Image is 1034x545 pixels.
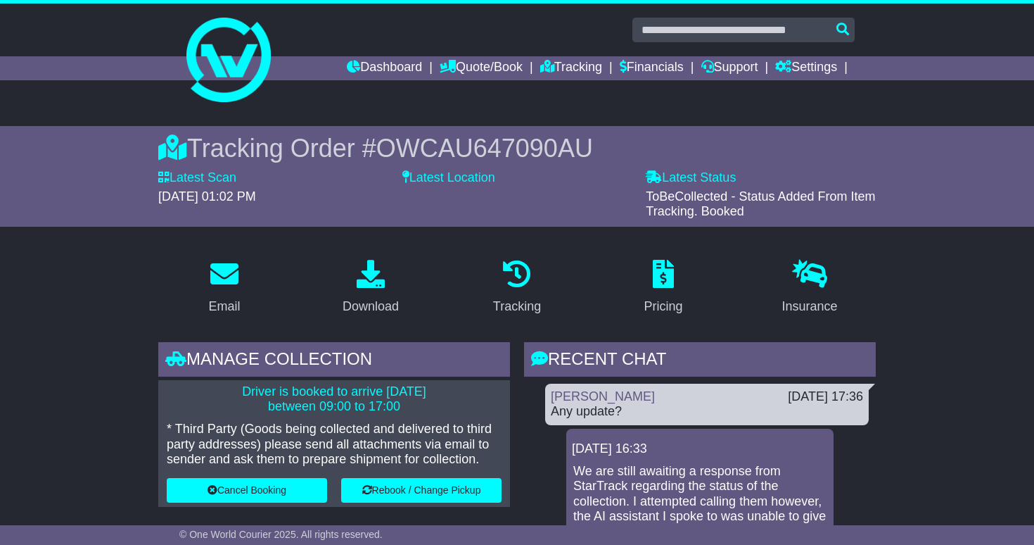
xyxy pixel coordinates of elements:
button: Cancel Booking [167,478,327,503]
a: Insurance [772,255,846,321]
label: Latest Status [646,170,736,186]
div: Tracking Order # [158,133,876,163]
a: Email [199,255,249,321]
a: [PERSON_NAME] [551,389,655,403]
div: Download [343,297,399,316]
a: Dashboard [347,56,422,80]
div: RECENT CHAT [524,342,876,380]
a: Financials [620,56,684,80]
a: Quote/Book [440,56,523,80]
div: Pricing [644,297,682,316]
a: Tracking [484,255,550,321]
a: Download [333,255,408,321]
button: Rebook / Change Pickup [341,478,502,503]
p: Driver is booked to arrive [DATE] between 09:00 to 17:00 [167,384,502,415]
div: Tracking [493,297,541,316]
div: Email [208,297,240,316]
div: Any update? [551,404,863,420]
span: [DATE] 01:02 PM [158,189,256,203]
a: Pricing [634,255,691,321]
p: * Third Party (Goods being collected and delivered to third party addresses) please send all atta... [167,422,502,468]
div: Manage collection [158,342,510,380]
a: Support [701,56,758,80]
label: Latest Location [402,170,495,186]
span: OWCAU647090AU [376,134,593,163]
a: Settings [775,56,837,80]
p: We are still awaiting a response from StarTrack regarding the status of the collection. I attempt... [573,464,826,540]
a: Tracking [540,56,602,80]
div: [DATE] 17:36 [788,389,863,405]
label: Latest Scan [158,170,236,186]
span: © One World Courier 2025. All rights reserved. [179,529,383,540]
div: [DATE] 16:33 [572,441,828,457]
div: Insurance [781,297,837,316]
span: ToBeCollected - Status Added From Item Tracking. Booked [646,189,875,219]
